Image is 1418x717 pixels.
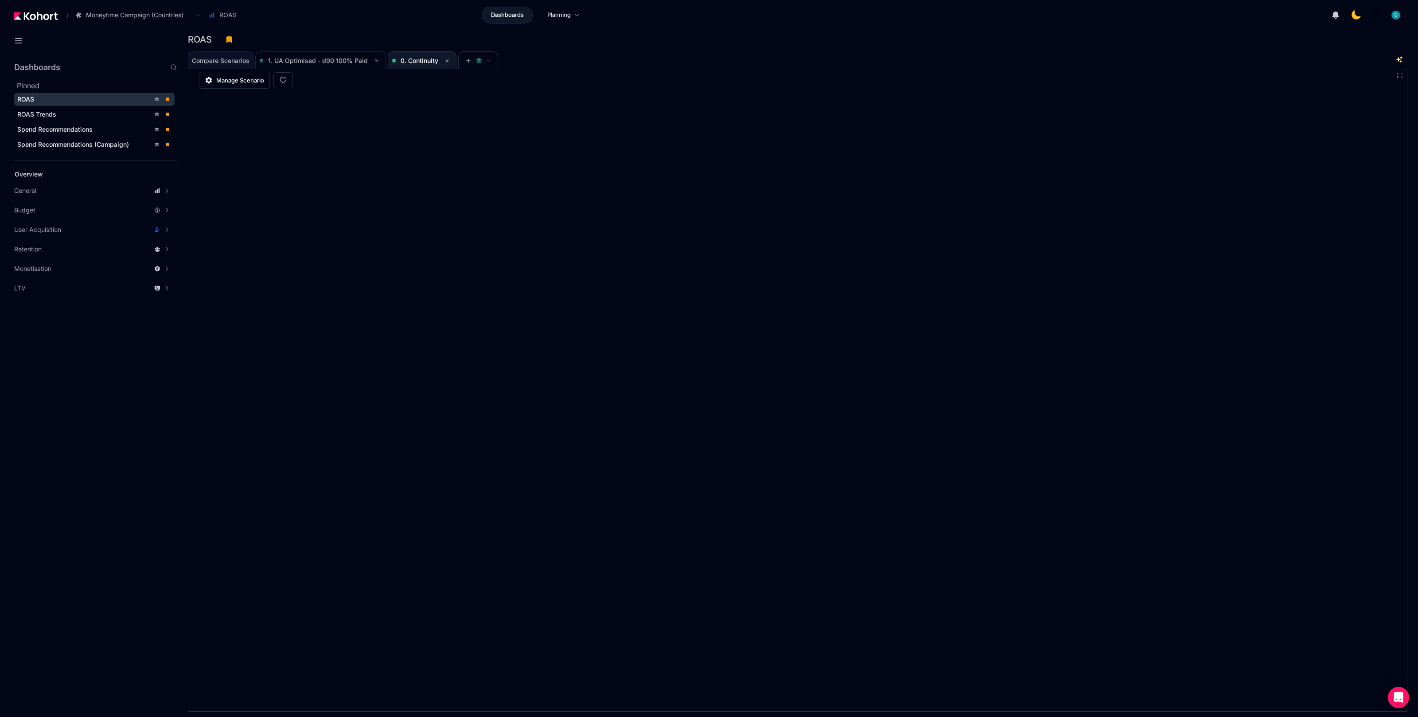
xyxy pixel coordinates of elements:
a: Planning [538,7,589,24]
span: Budget [14,206,35,215]
a: ROAS Trends [14,108,175,121]
h2: Dashboards [14,63,60,71]
button: Fullscreen [1396,72,1403,79]
a: Dashboards [482,7,533,24]
span: ROAS [17,95,34,103]
a: Manage Scenario [199,72,270,89]
h2: Pinned [17,80,177,91]
a: Overview [12,168,162,181]
img: Kohort logo [14,12,58,20]
span: Moneytime Campaign (Countries) [86,11,183,20]
span: 1. UA Optimised - d90 100% Paid [268,57,368,64]
span: Retention [14,245,42,254]
img: logo_MoneyTimeLogo_1_20250619094856634230.png [1372,11,1381,20]
h3: ROAS [188,35,217,44]
span: Spend Recommendations [17,125,93,133]
span: User Acquisition [14,225,61,234]
span: LTV [14,284,26,293]
a: ROAS [14,93,175,106]
div: Open Intercom Messenger [1388,687,1409,708]
button: Moneytime Campaign (Countries) [70,8,193,23]
span: Planning [547,11,571,20]
a: Spend Recommendations [14,123,175,136]
span: General [14,186,36,195]
span: ROAS Trends [17,110,56,118]
span: 0. Continuity [401,57,438,64]
span: / [59,11,69,20]
span: › [195,12,201,19]
span: Overview [15,170,43,178]
button: ROAS [204,8,246,23]
span: Monetisation [14,264,51,273]
span: Dashboards [491,11,524,20]
span: ROAS [219,11,237,20]
a: Spend Recommendations (Campaign) [14,138,175,151]
span: Manage Scenario [216,76,264,85]
span: Spend Recommendations (Campaign) [17,141,129,148]
span: Compare Scenarios [192,58,249,64]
